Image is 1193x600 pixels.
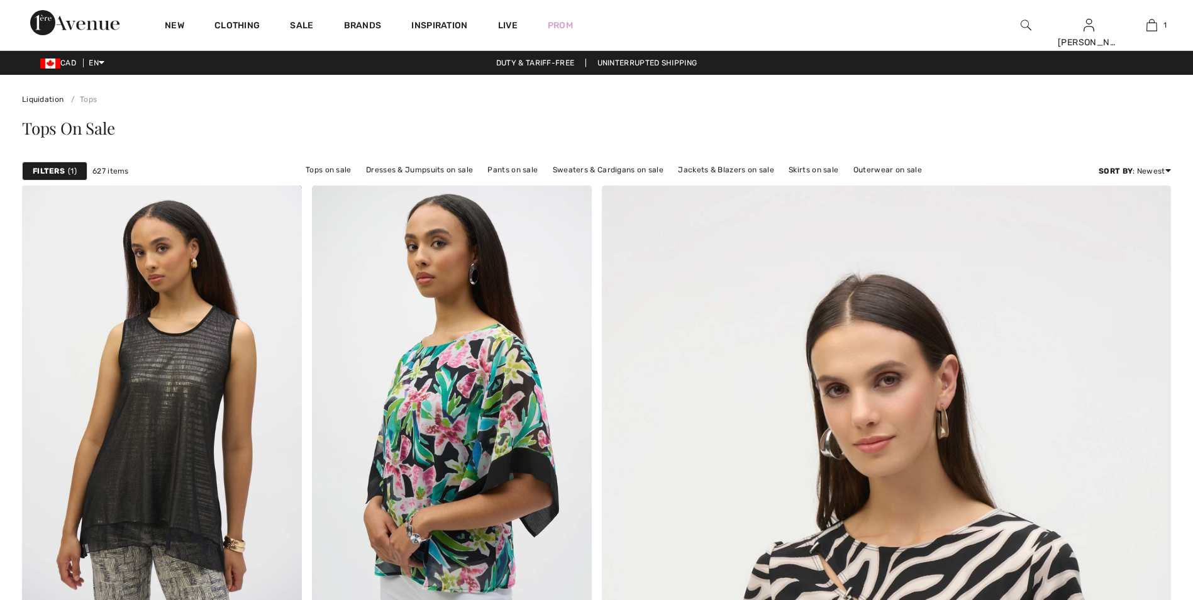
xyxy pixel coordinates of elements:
span: Inspiration [411,20,467,33]
a: 1 [1121,18,1182,33]
a: Tops on sale [299,162,358,178]
span: 1 [68,165,77,177]
a: New [165,20,184,33]
a: Sweaters & Cardigans on sale [547,162,670,178]
span: 627 items [92,165,129,177]
span: EN [89,58,104,67]
span: CAD [40,58,81,67]
a: Pants on sale [481,162,544,178]
span: Tops On Sale [22,117,114,139]
a: Tops [66,95,97,104]
img: My Bag [1146,18,1157,33]
span: 1 [1163,19,1167,31]
a: Dresses & Jumpsuits on sale [360,162,479,178]
a: Brands [344,20,382,33]
a: Sign In [1084,19,1094,31]
a: Skirts on sale [782,162,845,178]
img: search the website [1021,18,1031,33]
strong: Sort By [1099,167,1133,175]
img: 1ère Avenue [30,10,119,35]
a: Clothing [214,20,260,33]
strong: Filters [33,165,65,177]
img: My Info [1084,18,1094,33]
iframe: Opens a widget where you can chat to one of our agents [1113,506,1180,537]
div: [PERSON_NAME] [1058,36,1119,49]
a: Sale [290,20,313,33]
a: Jackets & Blazers on sale [672,162,780,178]
a: Prom [548,19,573,32]
div: : Newest [1099,165,1171,177]
a: Liquidation [22,95,64,104]
img: Canadian Dollar [40,58,60,69]
a: Live [498,19,518,32]
a: Outerwear on sale [847,162,928,178]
